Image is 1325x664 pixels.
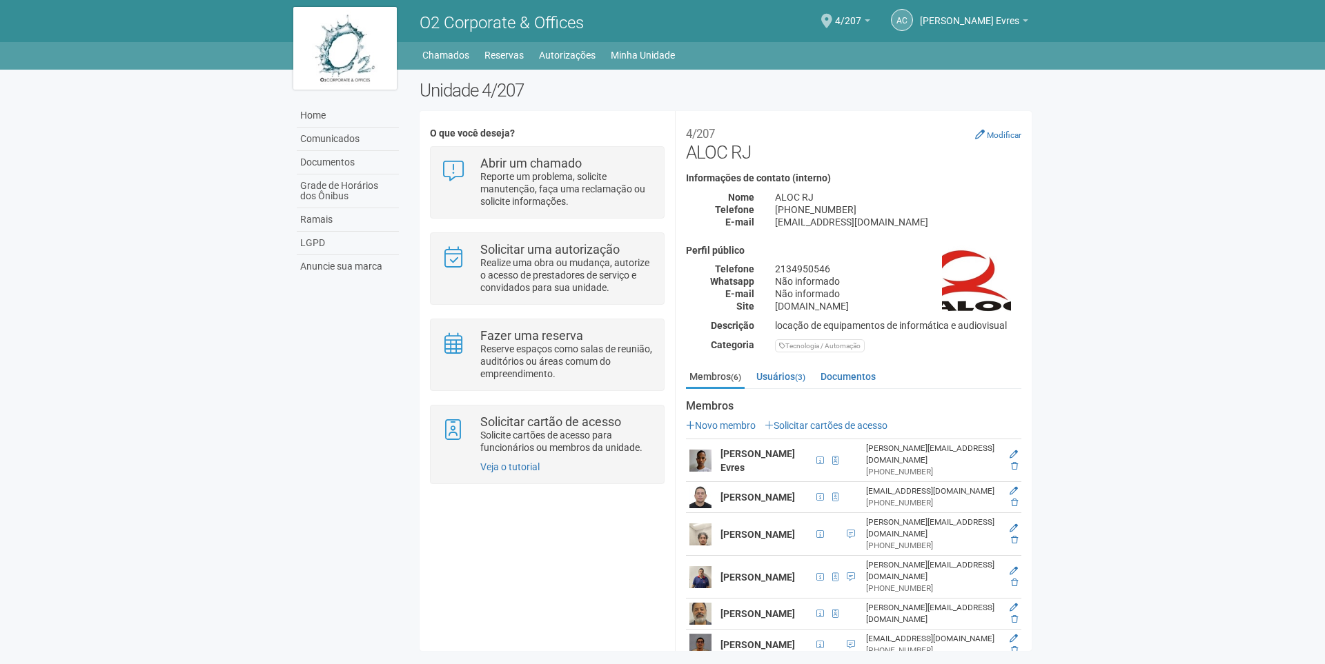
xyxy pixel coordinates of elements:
strong: Membros [686,400,1021,412]
img: user.png [689,450,711,472]
img: business.png [942,245,1011,314]
img: user.png [689,634,711,656]
a: AC [891,9,913,31]
div: [EMAIL_ADDRESS][DOMAIN_NAME] [765,216,1032,228]
strong: Abrir um chamado [480,156,582,170]
a: Documentos [817,366,879,387]
small: (6) [731,372,741,382]
a: Editar membro [1010,486,1018,496]
a: Autorizações [539,46,596,65]
a: Abrir um chamado Reporte um problema, solicite manutenção, faça uma reclamação ou solicite inform... [441,157,653,208]
a: [PERSON_NAME] Evres [920,17,1028,28]
strong: E-mail [725,217,754,228]
a: Excluir membro [1011,535,1018,545]
div: [PHONE_NUMBER] [765,203,1032,216]
div: locação de equipamentos de informática e audiovisual [765,319,1032,332]
strong: Telefone [715,204,754,215]
a: Ramais [297,208,399,232]
div: Não informado [765,288,1032,300]
a: Documentos [297,151,399,174]
img: user.png [689,603,711,625]
a: Novo membro [686,420,756,431]
a: Home [297,104,399,128]
small: (3) [795,372,805,382]
h2: ALOC RJ [686,121,1021,163]
a: Excluir membro [1011,461,1018,471]
small: Modificar [987,130,1021,140]
img: user.png [689,566,711,588]
div: ALOC RJ [765,191,1032,203]
p: Solicite cartões de acesso para funcionários ou membros da unidade. [480,429,654,454]
div: [EMAIL_ADDRESS][DOMAIN_NAME] [866,485,998,497]
a: LGPD [297,232,399,255]
a: Editar membro [1010,566,1018,576]
p: Realize uma obra ou mudança, autorize o acesso de prestadores de serviço e convidados para sua un... [480,256,654,294]
h2: Unidade 4/207 [420,80,1032,101]
strong: Site [736,301,754,312]
p: Reporte um problema, solicite manutenção, faça uma reclamação ou solicite informações. [480,170,654,208]
a: Solicitar uma autorização Realize uma obra ou mudança, autorize o acesso de prestadores de serviç... [441,243,653,294]
strong: E-mail [725,288,754,299]
a: Excluir membro [1011,498,1018,507]
div: [PERSON_NAME][EMAIL_ADDRESS][DOMAIN_NAME] [866,443,998,466]
a: Editar membro [1010,450,1018,459]
a: Chamados [422,46,469,65]
div: [PHONE_NUMBER] [866,645,998,656]
div: [PHONE_NUMBER] [866,583,998,594]
h4: Perfil público [686,245,1021,256]
a: Usuários(3) [753,366,809,387]
div: [PHONE_NUMBER] [866,540,998,552]
div: Não informado [765,275,1032,288]
strong: [PERSON_NAME] Evres [720,448,795,473]
span: Armando Conceição Evres [920,2,1019,26]
strong: [PERSON_NAME] [720,639,795,650]
strong: Solicitar cartão de acesso [480,414,621,429]
div: [PERSON_NAME][EMAIL_ADDRESS][DOMAIN_NAME] [866,516,998,540]
strong: Descrição [711,320,754,331]
a: Reservas [484,46,524,65]
strong: Telefone [715,263,754,274]
a: Editar membro [1010,603,1018,612]
strong: Fazer uma reserva [480,328,583,343]
a: Solicitar cartões de acesso [765,420,887,431]
img: user.png [689,523,711,545]
p: Reserve espaços como salas de reunião, auditórios ou áreas comum do empreendimento. [480,343,654,380]
a: Excluir membro [1011,614,1018,624]
strong: Categoria [711,339,754,350]
img: logo.jpg [293,7,397,90]
div: [DOMAIN_NAME] [765,300,1032,312]
a: Anuncie sua marca [297,255,399,278]
a: Minha Unidade [611,46,675,65]
div: Tecnologia / Automação [775,339,865,352]
small: 4/207 [686,127,715,141]
div: [PHONE_NUMBER] [866,497,998,509]
a: Excluir membro [1011,645,1018,655]
strong: [PERSON_NAME] [720,572,795,583]
strong: Nome [728,192,754,203]
img: user.png [689,486,711,508]
strong: [PERSON_NAME] [720,529,795,540]
div: [EMAIL_ADDRESS][DOMAIN_NAME] [866,633,998,645]
h4: O que você deseja? [430,128,664,139]
div: [PERSON_NAME][EMAIL_ADDRESS][DOMAIN_NAME] [866,559,998,583]
a: Comunicados [297,128,399,151]
div: [PHONE_NUMBER] [866,466,998,478]
a: Veja o tutorial [480,461,540,472]
a: 4/207 [835,17,870,28]
span: O2 Corporate & Offices [420,13,584,32]
div: 2134950546 [765,263,1032,275]
strong: [PERSON_NAME] [720,608,795,619]
strong: Whatsapp [710,276,754,287]
div: [PERSON_NAME][EMAIL_ADDRESS][DOMAIN_NAME] [866,602,998,625]
a: Grade de Horários dos Ônibus [297,174,399,208]
a: Solicitar cartão de acesso Solicite cartões de acesso para funcionários ou membros da unidade. [441,416,653,454]
strong: [PERSON_NAME] [720,492,795,503]
span: 4/207 [835,2,861,26]
a: Editar membro [1010,634,1018,643]
h4: Informações de contato (interno) [686,173,1021,183]
a: Editar membro [1010,523,1018,533]
a: Modificar [975,129,1021,140]
strong: Solicitar uma autorização [480,242,620,256]
a: Fazer uma reserva Reserve espaços como salas de reunião, auditórios ou áreas comum do empreendime... [441,330,653,380]
a: Membros(6) [686,366,745,389]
